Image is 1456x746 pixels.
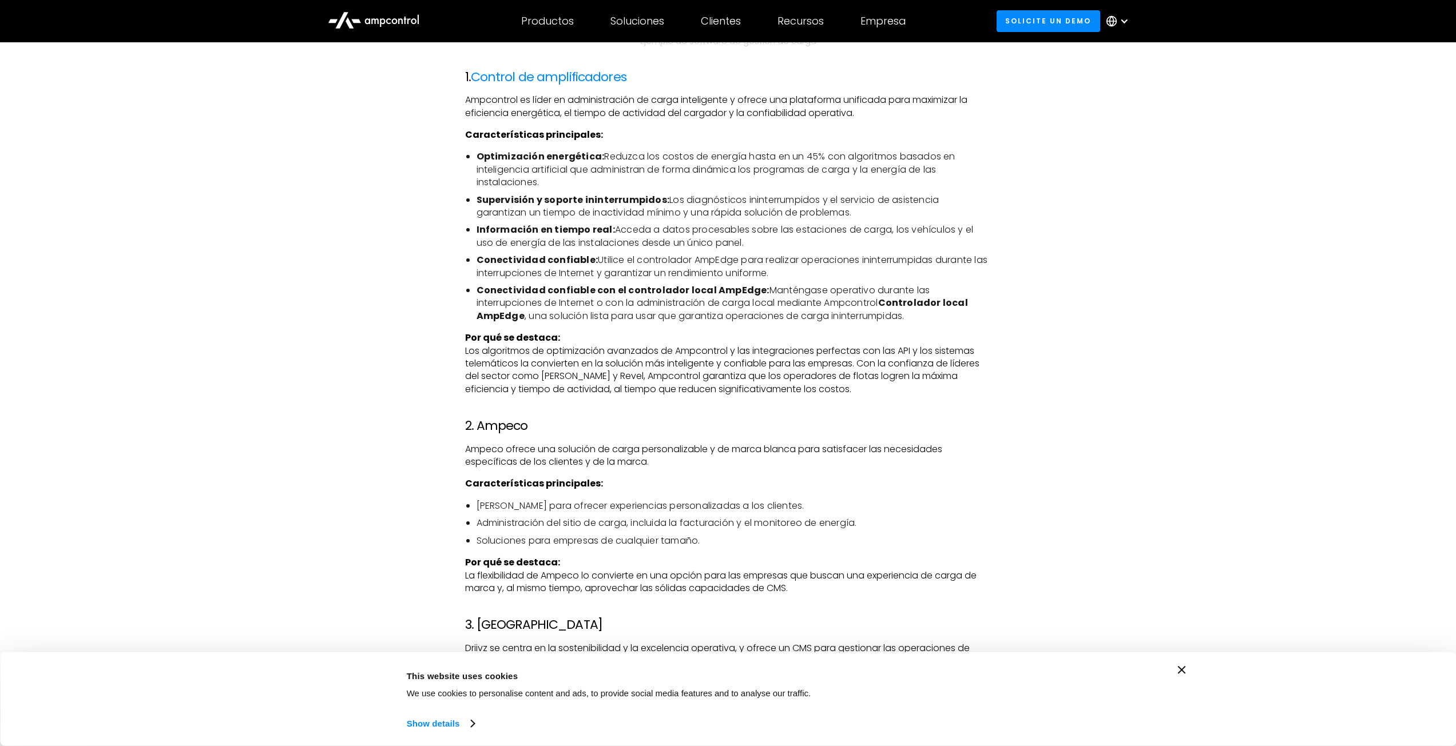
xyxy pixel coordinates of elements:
[477,224,991,249] li: Acceda a datos procesables sobre las estaciones de carga, los vehículos y el uso de energía de la...
[465,128,603,141] strong: Características principales:
[860,15,906,27] div: Empresa
[465,556,991,595] p: La flexibilidad de Ampeco lo convierte en una opción para las empresas que buscan una experiencia...
[465,477,603,490] strong: Características principales:
[477,284,769,297] strong: Conectividad confiable con el controlador local AmpEdge:
[997,10,1100,31] a: Solicite un demo
[465,70,991,85] h3: 1.
[471,68,626,86] a: Control de amplificadores
[465,443,991,469] p: Ampeco ofrece una solución de carga personalizable y de marca blanca para satisfacer las necesida...
[465,418,991,433] h3: 2. Ampeco
[777,15,824,27] div: Recursos
[407,688,811,698] span: We use cookies to personalise content and ads, to provide social media features and to analyse ou...
[521,15,574,27] div: Productos
[477,194,991,220] li: Los diagnósticos ininterrumpidos y el servicio de asistencia garantizan un tiempo de inactividad ...
[610,15,664,27] div: Soluciones
[465,331,560,344] strong: Por qué se destaca:
[477,223,615,236] strong: Información en tiempo real:
[465,642,991,668] p: Driivz se centra en la sostenibilidad y la excelencia operativa, y ofrece un CMS para gestionar l...
[477,296,968,322] strong: Controlador local AmpEdge
[701,15,741,27] div: Clientes
[477,193,670,206] strong: Supervisión y soporte ininterrumpidos:
[1178,666,1186,674] button: Close banner
[465,556,560,569] strong: Por qué se destaca:
[407,715,474,732] a: Show details
[477,254,991,280] li: Utilice el controlador AmpEdge para realizar operaciones ininterrumpidas durante las interrupcion...
[993,666,1157,699] button: Okay
[477,253,598,266] strong: Conectividad confiable:
[465,332,991,396] p: Los algoritmos de optimización avanzados de Ampcontrol y las integraciones perfectas con las API ...
[477,534,991,547] li: Soluciones para empresas de cualquier tamaño.
[477,284,991,322] li: Manténgase operativo durante las interrupciones de Internet o con la administración de carga loca...
[477,150,605,163] strong: Optimización energética:
[407,669,967,683] div: This website uses cookies
[477,150,991,189] li: Reduzca los costos de energía hasta en un 45% con algoritmos basados en inteligencia artificial q...
[465,94,991,119] p: Ampcontrol es líder en administración de carga inteligente y ofrece una plataforma unificada para...
[477,517,991,529] li: Administración del sitio de carga, incluida la facturación y el monitoreo de energía.
[477,500,991,512] li: [PERSON_NAME] para ofrecer experiencias personalizadas a los clientes.
[465,617,991,632] h3: 3. [GEOGRAPHIC_DATA]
